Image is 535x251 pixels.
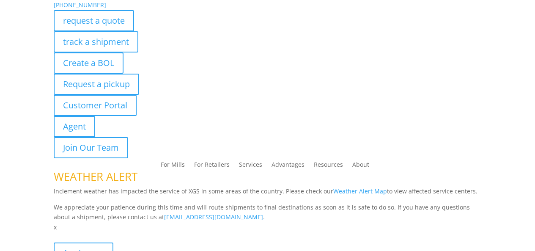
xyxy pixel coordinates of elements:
[54,169,137,184] span: WEATHER ALERT
[314,162,343,171] a: Resources
[54,31,138,52] a: track a shipment
[54,74,139,95] a: Request a pickup
[54,233,179,241] strong: Join the best team in the flooring industry.
[333,187,387,195] a: Weather Alert Map
[54,52,123,74] a: Create a BOL
[54,222,482,232] p: x
[272,162,305,171] a: Advantages
[54,10,134,31] a: request a quote
[164,213,263,221] a: [EMAIL_ADDRESS][DOMAIN_NAME]
[352,162,369,171] a: About
[54,186,482,202] p: Inclement weather has impacted the service of XGS in some areas of the country. Please check our ...
[54,202,482,223] p: We appreciate your patience during this time and will route shipments to final destinations as so...
[161,162,185,171] a: For Mills
[239,162,262,171] a: Services
[54,1,106,9] a: [PHONE_NUMBER]
[54,116,95,137] a: Agent
[194,162,230,171] a: For Retailers
[54,95,137,116] a: Customer Portal
[54,137,128,158] a: Join Our Team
